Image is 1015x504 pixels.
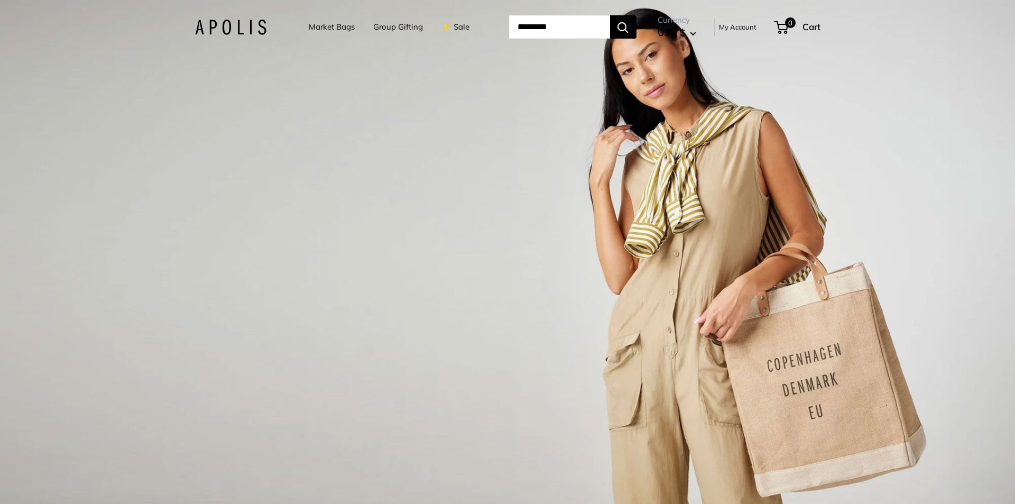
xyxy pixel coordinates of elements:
[195,20,266,35] img: Apolis
[719,21,756,33] a: My Account
[658,27,685,38] span: USD $
[441,20,469,34] a: ⚡️ Sale
[802,21,820,32] span: Cart
[309,20,355,34] a: Market Bags
[658,13,696,28] span: Currency
[785,17,795,28] span: 0
[610,15,636,39] button: Search
[509,15,610,39] input: Search...
[658,24,696,41] button: USD $
[373,20,423,34] a: Group Gifting
[775,19,820,35] a: 0 Cart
